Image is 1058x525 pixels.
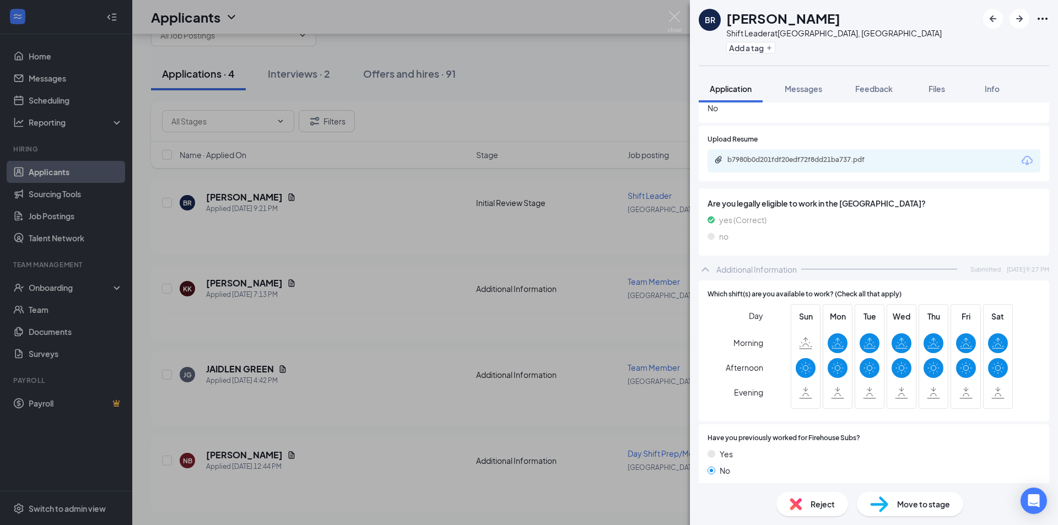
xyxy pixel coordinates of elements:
[734,382,763,402] span: Evening
[749,310,763,322] span: Day
[970,264,1002,274] span: Submitted:
[985,84,1000,94] span: Info
[983,9,1003,29] button: ArrowLeftNew
[766,45,773,51] svg: Plus
[1021,154,1034,167] svg: Download
[720,448,733,460] span: Yes
[708,197,1040,209] span: Are you legally eligible to work in the [GEOGRAPHIC_DATA]?
[708,289,902,300] span: Which shift(s) are you available to work? (Check all that apply)
[860,310,879,322] span: Tue
[1010,9,1029,29] button: ArrowRight
[726,42,775,53] button: PlusAdd a tag
[1013,12,1026,25] svg: ArrowRight
[699,263,712,276] svg: ChevronUp
[720,464,730,477] span: No
[727,155,882,164] div: b7980b0d201fdf20edf72f8dd21ba737.pdf
[811,498,835,510] span: Reject
[855,84,893,94] span: Feedback
[719,230,728,242] span: no
[708,102,1040,114] span: No
[988,310,1008,322] span: Sat
[897,498,950,510] span: Move to stage
[716,264,797,275] div: Additional Information
[956,310,976,322] span: Fri
[929,84,945,94] span: Files
[785,84,822,94] span: Messages
[1021,488,1047,514] div: Open Intercom Messenger
[726,9,840,28] h1: [PERSON_NAME]
[726,358,763,377] span: Afternoon
[892,310,911,322] span: Wed
[1007,264,1049,274] span: [DATE] 9:27 PM
[714,155,893,166] a: Paperclipb7980b0d201fdf20edf72f8dd21ba737.pdf
[705,14,715,25] div: BR
[710,84,752,94] span: Application
[708,134,758,145] span: Upload Resume
[1036,12,1049,25] svg: Ellipses
[708,433,860,443] span: Have you previously worked for Firehouse Subs?
[719,214,766,226] span: yes (Correct)
[986,12,1000,25] svg: ArrowLeftNew
[828,310,848,322] span: Mon
[924,310,943,322] span: Thu
[714,155,723,164] svg: Paperclip
[726,28,942,39] div: Shift Leader at [GEOGRAPHIC_DATA], [GEOGRAPHIC_DATA]
[733,333,763,353] span: Morning
[796,310,816,322] span: Sun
